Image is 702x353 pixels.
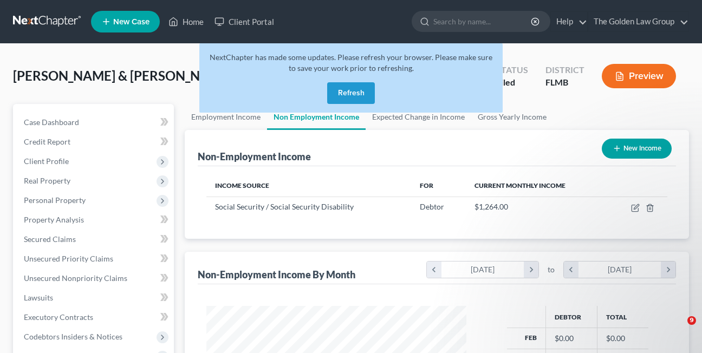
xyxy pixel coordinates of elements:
span: For [420,181,433,189]
span: Codebtors Insiders & Notices [24,332,122,341]
i: chevron_right [661,262,675,278]
a: Client Portal [209,12,279,31]
span: NextChapter has made some updates. Please refresh your browser. Please make sure to save your wor... [210,53,492,73]
a: Unsecured Nonpriority Claims [15,269,174,288]
a: Home [163,12,209,31]
i: chevron_left [427,262,441,278]
span: New Case [113,18,149,26]
span: Case Dashboard [24,117,79,127]
button: Refresh [327,82,375,104]
div: District [545,64,584,76]
div: [DATE] [441,262,524,278]
span: Unsecured Nonpriority Claims [24,273,127,283]
span: Unsecured Priority Claims [24,254,113,263]
a: The Golden Law Group [588,12,688,31]
span: 9 [687,316,696,325]
div: FLMB [545,76,584,89]
span: to [548,264,555,275]
div: Filed [496,76,528,89]
a: Help [551,12,587,31]
i: chevron_right [524,262,538,278]
div: [DATE] [578,262,661,278]
input: Search by name... [433,11,532,31]
span: Personal Property [24,195,86,205]
span: Client Profile [24,156,69,166]
a: Employment Income [185,104,267,130]
a: Unsecured Priority Claims [15,249,174,269]
span: Lawsuits [24,293,53,302]
a: Case Dashboard [15,113,174,132]
a: Property Analysis [15,210,174,230]
span: Secured Claims [24,234,76,244]
td: $0.00 [597,328,648,349]
span: Credit Report [24,137,70,146]
iframe: Intercom live chat [665,316,691,342]
span: Property Analysis [24,215,84,224]
th: Total [597,306,648,328]
a: Secured Claims [15,230,174,249]
span: [PERSON_NAME] & [PERSON_NAME] [13,68,232,83]
a: Lawsuits [15,288,174,308]
div: Status [496,64,528,76]
span: $1,264.00 [474,202,508,211]
div: Non-Employment Income [198,150,311,163]
th: Debtor [545,306,597,328]
i: chevron_left [564,262,578,278]
span: Debtor [420,202,444,211]
div: $0.00 [555,333,588,344]
th: Feb [507,328,546,349]
a: Credit Report [15,132,174,152]
span: Executory Contracts [24,312,93,322]
button: Preview [602,64,676,88]
div: Non-Employment Income By Month [198,268,355,281]
span: Real Property [24,176,70,185]
a: Executory Contracts [15,308,174,327]
span: Income Source [215,181,269,189]
button: New Income [602,139,672,159]
span: Current Monthly Income [474,181,565,189]
span: Social Security / Social Security Disability [215,202,354,211]
a: Gross Yearly Income [471,104,553,130]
